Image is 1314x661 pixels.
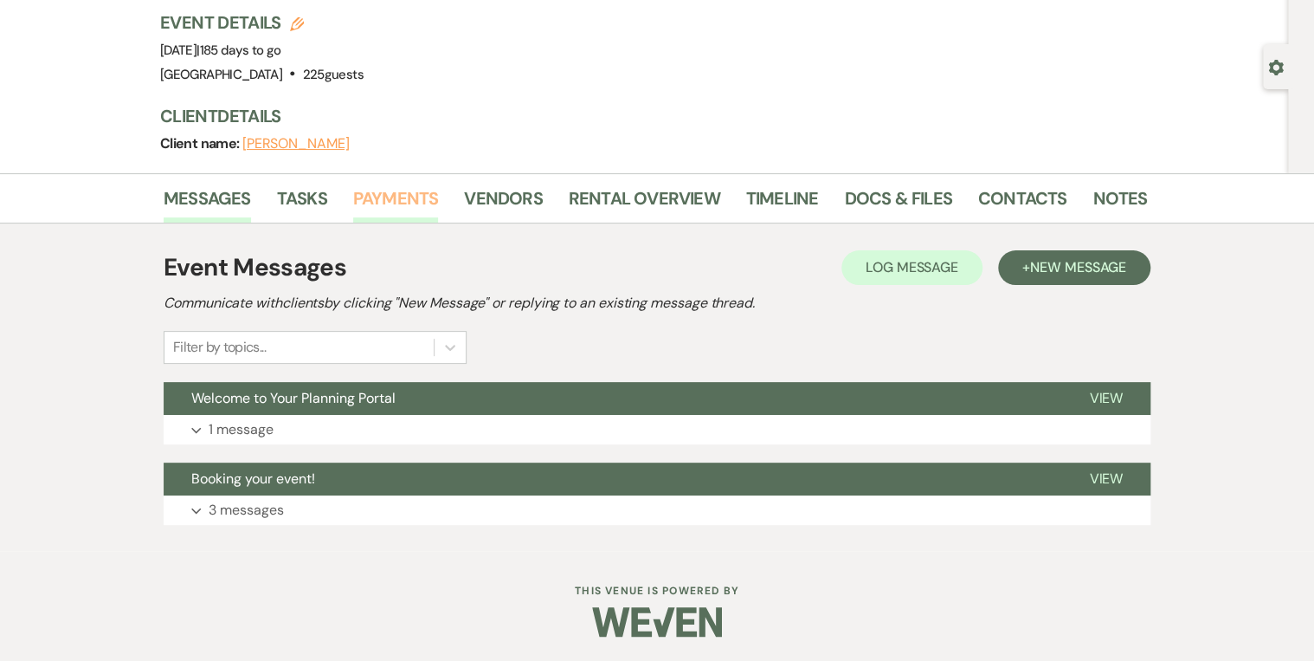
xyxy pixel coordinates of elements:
button: Log Message [841,250,982,285]
h3: Client Details [160,104,1130,128]
a: Docs & Files [844,185,951,223]
span: View [1089,389,1123,407]
span: Client name: [160,134,242,152]
p: 1 message [209,418,274,441]
a: Payments [353,185,439,223]
button: 3 messages [164,496,1150,525]
button: Welcome to Your Planning Portal [164,382,1061,415]
a: Tasks [277,185,327,223]
img: Weven Logo [592,592,722,652]
button: +New Message [998,250,1150,285]
span: 225 guests [303,66,364,83]
span: | [196,42,280,59]
span: Booking your event! [191,470,315,488]
span: Log Message [866,258,958,276]
a: Messages [164,185,251,223]
h3: Event Details [160,10,364,35]
button: Booking your event! [164,463,1061,496]
a: Rental Overview [569,185,720,223]
a: Timeline [746,185,819,223]
h1: Event Messages [164,249,346,286]
button: 1 message [164,415,1150,444]
button: [PERSON_NAME] [242,137,350,151]
span: 185 days to go [200,42,281,59]
button: View [1061,463,1150,496]
button: View [1061,382,1150,415]
a: Contacts [978,185,1067,223]
span: [GEOGRAPHIC_DATA] [160,66,282,83]
button: Open lead details [1268,58,1284,75]
span: [DATE] [160,42,281,59]
span: View [1089,470,1123,488]
span: New Message [1030,258,1126,276]
a: Vendors [464,185,542,223]
a: Notes [1092,185,1147,223]
p: 3 messages [209,499,284,522]
span: Welcome to Your Planning Portal [191,389,396,407]
div: Filter by topics... [173,337,266,358]
h2: Communicate with clients by clicking "New Message" or replying to an existing message thread. [164,293,1150,314]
